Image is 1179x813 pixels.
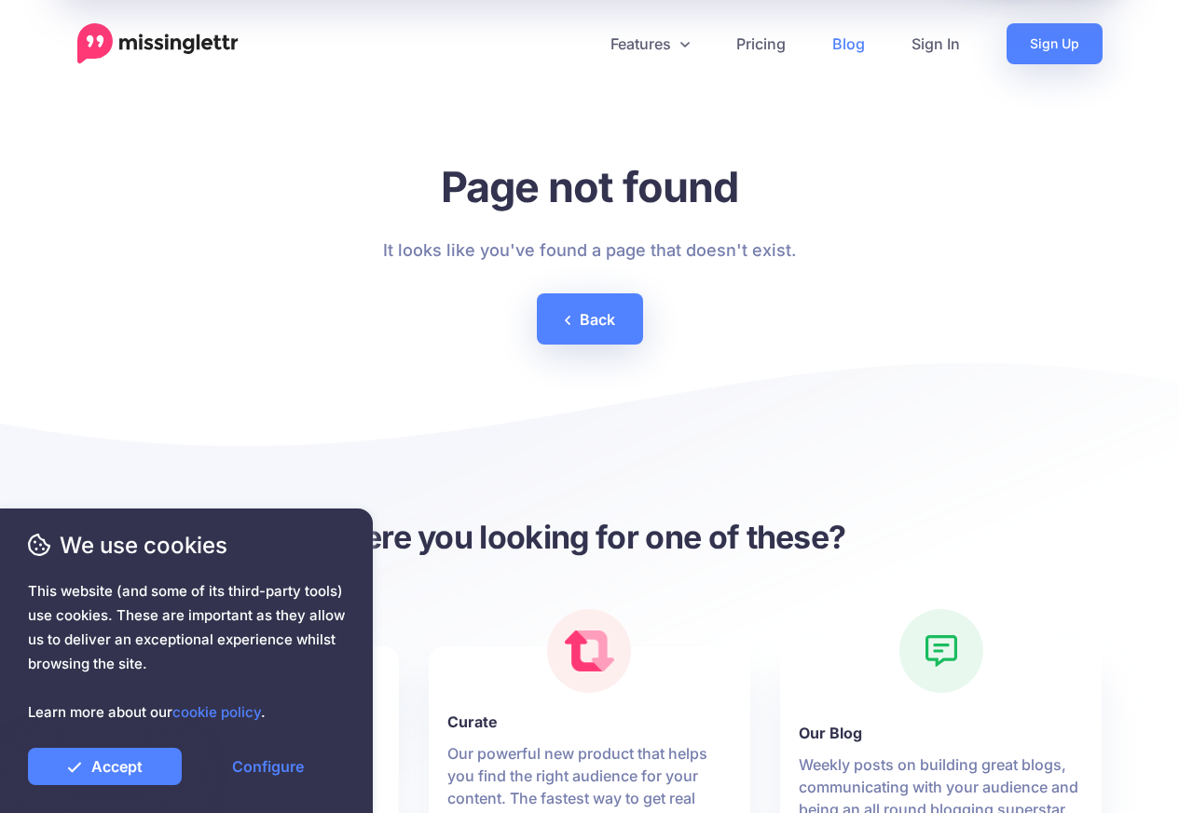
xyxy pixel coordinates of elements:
a: Home [77,23,239,64]
a: Features [587,23,713,64]
a: Sign Up [1007,23,1103,64]
a: cookie policy [172,703,261,721]
p: It looks like you've found a page that doesn't exist. [383,236,796,265]
b: Our Blog [799,722,1083,744]
a: Pricing [713,23,809,64]
a: Accept [28,748,182,785]
a: Configure [191,748,345,785]
span: We use cookies [28,529,345,562]
span: This website (and some of its third-party tools) use cookies. These are important as they allow u... [28,579,345,725]
a: Back [537,293,643,345]
h1: Page not found [383,161,796,212]
b: Curate [447,711,732,733]
img: curate.png [565,630,615,671]
a: Sign In [888,23,983,64]
h3: Were you looking for one of these? [77,516,1103,558]
a: Blog [809,23,888,64]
